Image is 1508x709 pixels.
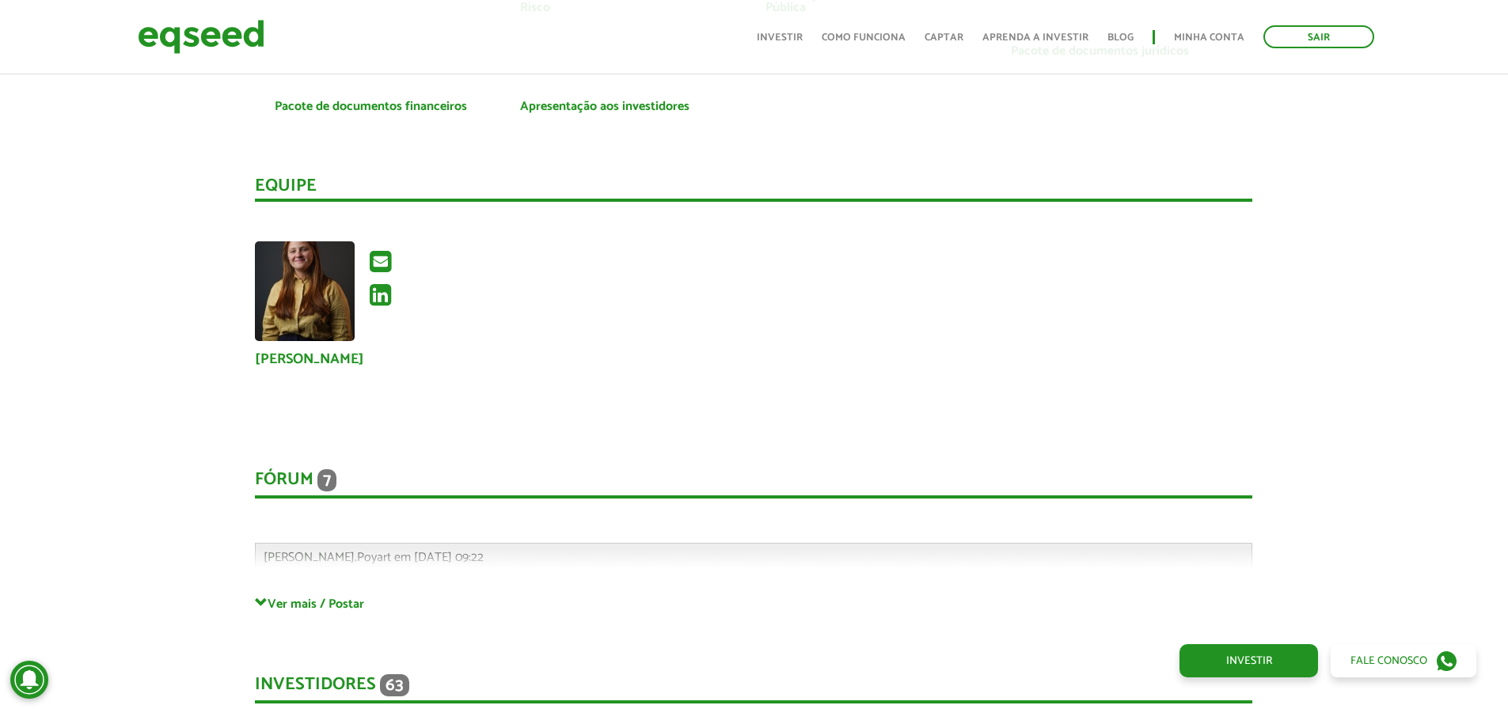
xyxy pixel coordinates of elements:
[255,241,355,341] img: Foto de Daniela Freitas Ribeiro
[255,177,1252,202] div: Equipe
[1179,644,1318,677] a: Investir
[822,32,906,43] a: Como funciona
[255,596,1252,611] a: Ver mais / Postar
[317,469,336,491] span: 7
[757,32,803,43] a: Investir
[138,16,264,58] img: EqSeed
[255,241,355,341] a: Ver perfil do usuário.
[255,469,1252,499] div: Fórum
[275,100,467,113] a: Pacote de documentos financeiros
[380,674,409,696] span: 63
[520,100,689,113] a: Apresentação aos investidores
[264,547,484,568] span: [PERSON_NAME].Poyart em [DATE] 09:22
[925,32,963,43] a: Captar
[982,32,1088,43] a: Aprenda a investir
[1107,32,1134,43] a: Blog
[1174,32,1244,43] a: Minha conta
[1263,25,1374,48] a: Sair
[255,674,1252,703] div: Investidores
[255,352,364,366] a: [PERSON_NAME]
[1331,644,1476,677] a: Fale conosco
